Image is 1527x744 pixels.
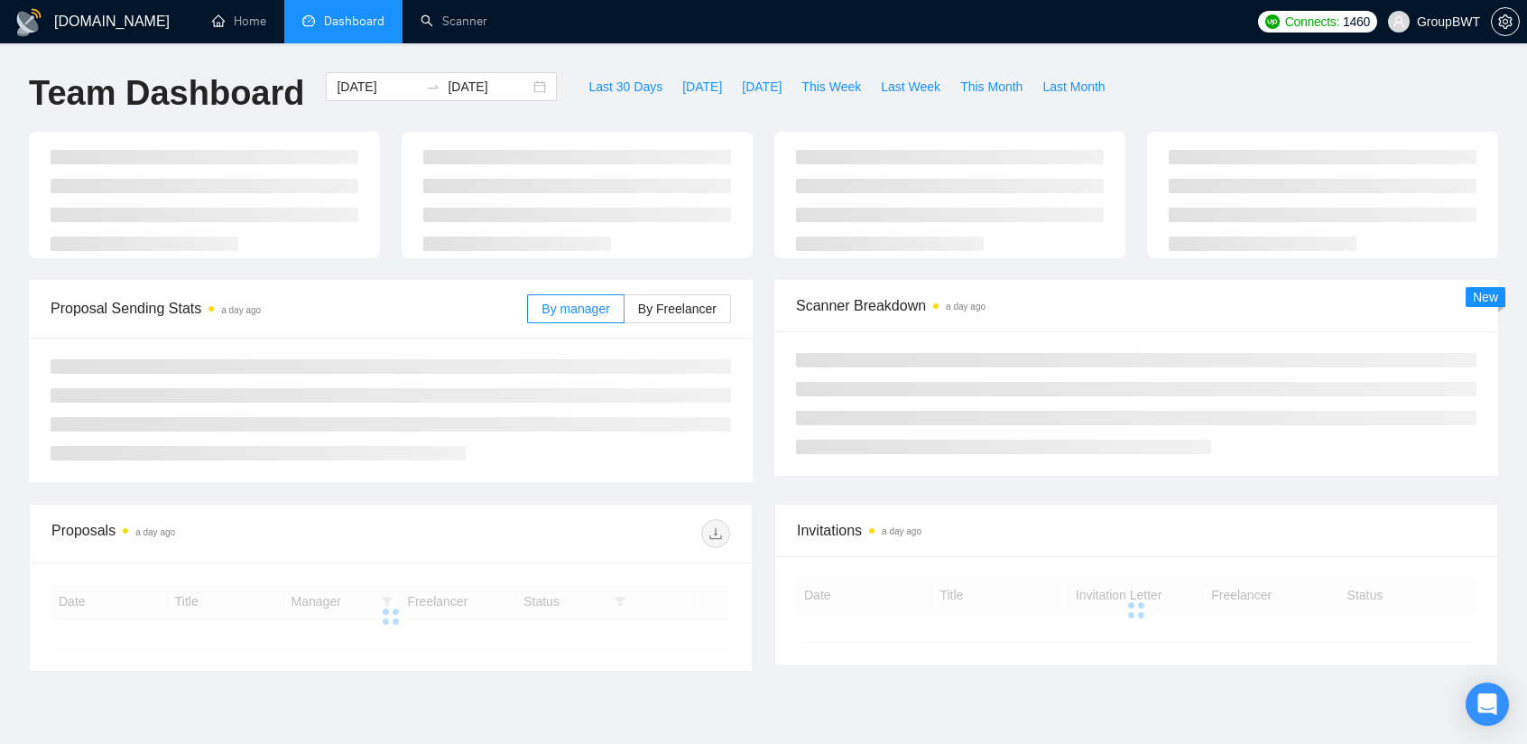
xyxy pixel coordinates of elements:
[14,8,43,37] img: logo
[1285,12,1339,32] span: Connects:
[302,14,315,27] span: dashboard
[212,14,266,29] a: homeHome
[29,72,304,115] h1: Team Dashboard
[950,72,1032,101] button: This Month
[135,527,175,537] time: a day ago
[426,79,440,94] span: swap-right
[1265,14,1280,29] img: upwork-logo.png
[960,77,1023,97] span: This Month
[881,77,940,97] span: Last Week
[1491,14,1520,29] a: setting
[426,79,440,94] span: to
[638,302,717,316] span: By Freelancer
[742,77,782,97] span: [DATE]
[801,77,861,97] span: This Week
[1466,683,1509,726] div: Open Intercom Messenger
[324,14,384,29] span: Dashboard
[448,77,530,97] input: End date
[1343,12,1370,32] span: 1460
[732,72,791,101] button: [DATE]
[541,302,609,316] span: By manager
[682,77,722,97] span: [DATE]
[791,72,871,101] button: This Week
[337,77,419,97] input: Start date
[1492,14,1519,29] span: setting
[797,519,1476,542] span: Invitations
[221,305,261,315] time: a day ago
[946,302,986,312] time: a day ago
[796,294,1476,317] span: Scanner Breakdown
[882,526,921,536] time: a day ago
[871,72,950,101] button: Last Week
[588,77,662,97] span: Last 30 Days
[1032,72,1115,101] button: Last Month
[672,72,732,101] button: [DATE]
[51,297,527,320] span: Proposal Sending Stats
[1473,290,1498,304] span: New
[1393,15,1405,28] span: user
[1042,77,1105,97] span: Last Month
[421,14,487,29] a: searchScanner
[1491,7,1520,36] button: setting
[51,519,391,548] div: Proposals
[578,72,672,101] button: Last 30 Days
